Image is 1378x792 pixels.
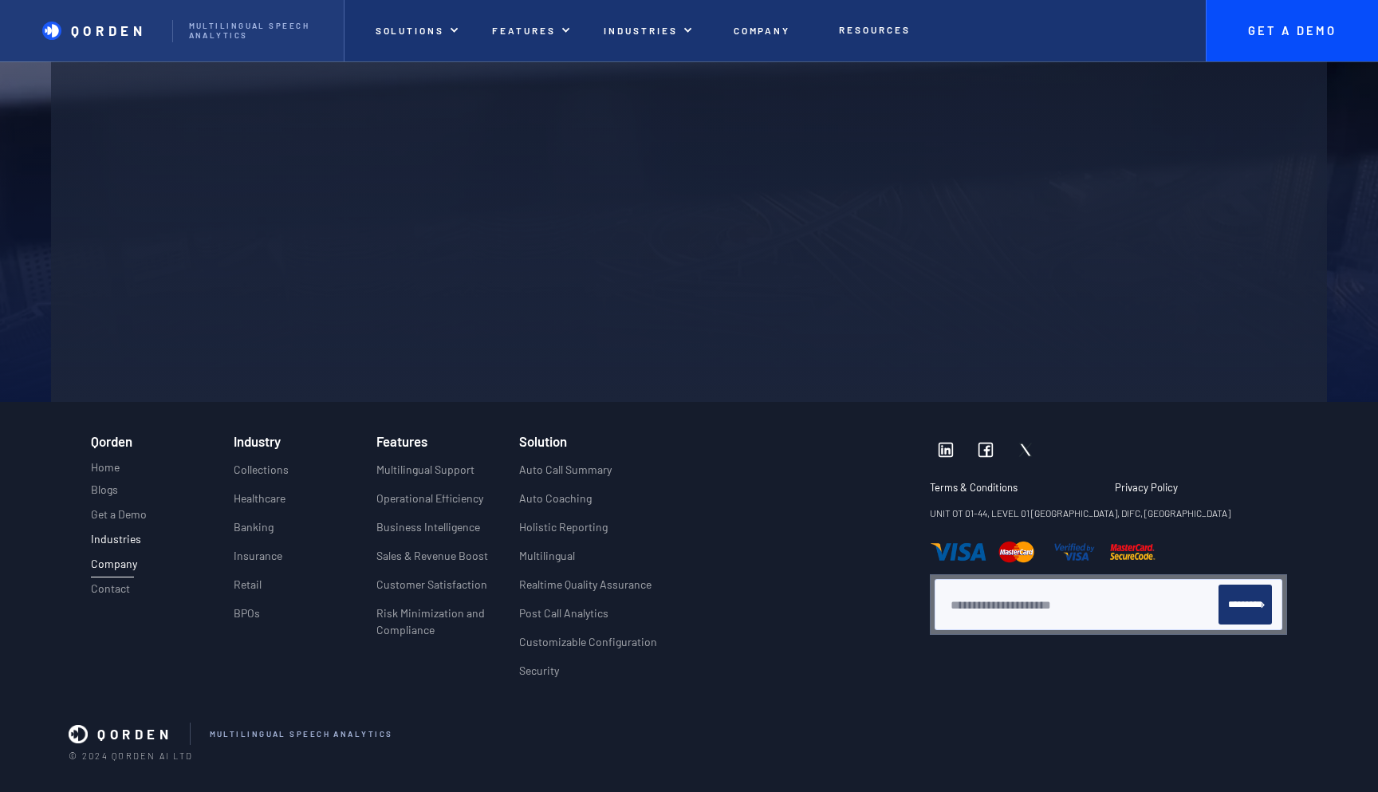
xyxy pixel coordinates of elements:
[234,490,285,518] a: Healthcare
[376,434,427,448] h3: Features
[234,461,289,478] p: Collections
[91,558,134,577] a: Company
[69,723,1286,745] a: QORDENmULTILINGUAL sPEECH aNALYTICS
[97,726,173,742] p: QORDEN
[91,483,118,503] a: Blogs
[519,518,608,535] p: Holistic Reporting
[950,585,1272,625] form: Newsletter
[189,22,328,41] p: Multilingual Speech analytics
[930,482,1102,505] a: Terms & Conditions
[210,730,393,739] p: mULTILINGUAL sPEECH aNALYTICS
[1233,24,1352,38] p: Get A Demo
[519,633,657,662] a: Customizable Configuration
[376,547,488,576] a: Sales & Revenue Boost
[376,461,474,490] a: Multilingual Support
[91,483,118,497] p: Blogs
[519,662,559,691] a: Security
[376,576,487,605] a: Customer Satisfaction
[376,490,483,506] p: Operational Efficiency
[376,25,444,36] p: Solutions
[71,22,147,38] p: QORDEN
[234,547,282,576] a: Insurance
[234,518,274,535] p: Banking
[519,662,559,679] p: Security
[91,508,147,528] a: Get a Demo
[234,576,262,593] p: Retail
[376,518,480,547] a: Business Intelligence
[91,459,120,479] a: Home
[492,25,556,36] p: features
[234,434,281,448] h3: Industry
[234,576,262,605] a: Retail
[234,461,289,490] a: Collections
[234,490,285,506] p: Healthcare
[930,507,1230,518] strong: UNIT OT 01-44, LEVEL 01 [GEOGRAPHIC_DATA], DIFC, [GEOGRAPHIC_DATA]
[91,459,120,475] p: Home
[69,751,1309,761] p: © 2024 Qorden AI LTD
[376,605,490,638] p: Risk Minimization and Compliance
[376,518,480,535] p: Business Intelligence
[519,576,652,605] a: Realtime Quality Assurance
[519,547,575,576] a: Multilingual
[930,482,1086,495] p: Terms & Conditions
[519,605,608,633] a: Post Call Analytics
[519,605,608,621] p: Post Call Analytics
[234,518,274,547] a: Banking
[91,533,141,553] a: Industries
[519,518,608,547] a: Holistic Reporting
[839,24,910,35] p: Resources
[519,490,592,506] p: Auto Coaching
[519,434,567,448] h3: Solution
[91,533,141,546] p: Industries
[376,547,488,564] p: Sales & Revenue Boost
[376,605,490,650] a: Risk Minimization and Compliance
[519,461,612,490] a: Auto Call Summary
[234,547,282,564] p: Insurance
[91,558,134,571] p: Company
[1115,482,1178,495] p: Privacy Policy
[376,461,474,478] p: Multilingual Support
[519,576,652,593] p: Realtime Quality Assurance
[234,605,260,633] a: BPOs
[519,461,612,478] p: Auto Call Summary
[734,25,791,36] p: Company
[519,490,592,518] a: Auto Coaching
[1115,482,1178,505] a: Privacy Policy
[91,434,132,454] h3: Qorden
[234,605,260,621] p: BPOs
[91,582,130,596] p: Contact
[519,633,657,650] p: Customizable Configuration
[519,547,575,564] p: Multilingual
[91,582,130,602] a: Contact
[376,576,487,593] p: Customer Satisfaction
[376,490,483,518] a: Operational Efficiency
[604,25,677,36] p: Industries
[91,508,147,522] p: Get a Demo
